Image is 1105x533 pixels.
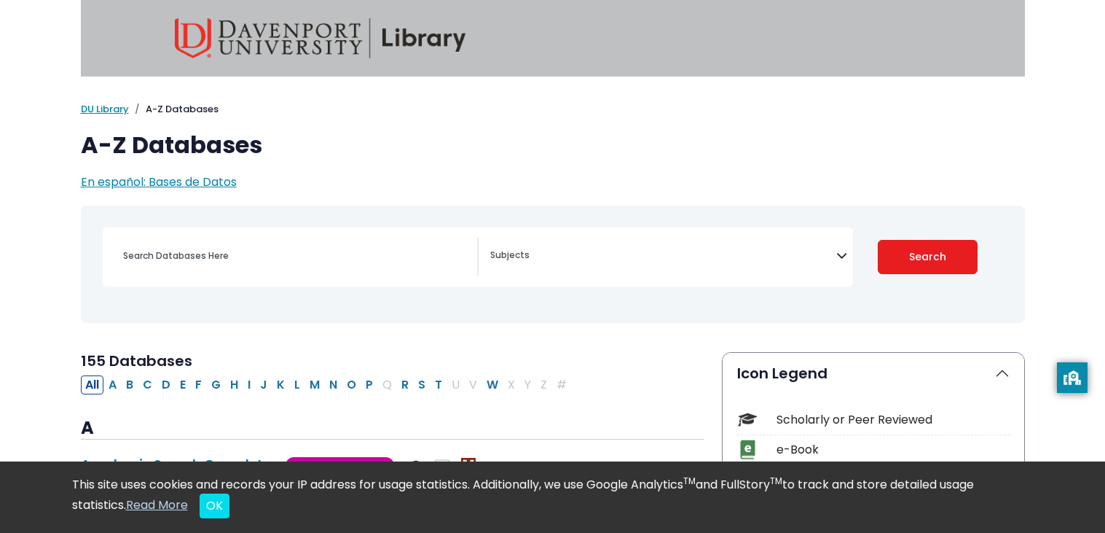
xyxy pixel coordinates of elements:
[683,475,696,487] sup: TM
[770,475,782,487] sup: TM
[461,458,476,472] img: MeL (Michigan electronic Library)
[738,410,758,429] img: Icon Scholarly or Peer Reviewed
[776,411,1010,429] div: Scholarly or Peer Reviewed
[482,376,503,394] button: Filter Results W
[342,376,361,394] button: Filter Results O
[81,418,704,440] h3: A
[81,102,129,116] a: DU Library
[122,376,138,394] button: Filter Results B
[290,376,304,394] button: Filter Results L
[723,353,1024,394] button: Icon Legend
[72,476,1034,518] div: This site uses cookies and records your IP address for usage statistics. Additionally, we use Goo...
[81,351,192,371] span: 155 Databases
[435,458,449,472] img: Audio & Video
[126,497,188,513] a: Read More
[1055,230,1101,254] a: Back to Top
[200,494,229,518] button: Close
[191,376,206,394] button: Filter Results F
[226,376,243,394] button: Filter Results H
[81,131,1025,159] h1: A-Z Databases
[305,376,324,394] button: Filter Results M
[243,376,255,394] button: Filter Results I
[286,457,394,474] span: Good Starting Point
[104,376,121,394] button: Filter Results A
[1057,362,1088,393] button: privacy banner
[272,376,289,394] button: Filter Results K
[256,376,272,394] button: Filter Results J
[114,245,477,266] input: Search database by title or keyword
[738,440,758,459] img: Icon e-Book
[157,376,175,394] button: Filter Results D
[129,102,219,117] li: A-Z Databases
[490,251,836,262] textarea: Search
[414,376,430,394] button: Filter Results S
[878,240,978,274] button: Submit for Search Results
[81,376,103,394] button: All
[138,376,157,394] button: Filter Results C
[81,206,1025,323] nav: Search filters
[81,376,573,392] div: Alpha-list to filter by first letter of database name
[397,376,413,394] button: Filter Results R
[207,376,225,394] button: Filter Results G
[776,441,1010,459] div: e-Book
[175,18,466,58] img: Davenport University Library
[81,102,1025,117] nav: breadcrumb
[409,458,423,472] img: Scholarly or Peer Reviewed
[430,376,447,394] button: Filter Results T
[81,174,237,190] a: En español: Bases de Datos
[176,376,190,394] button: Filter Results E
[81,455,271,473] a: Academic Search Complete
[361,376,377,394] button: Filter Results P
[325,376,342,394] button: Filter Results N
